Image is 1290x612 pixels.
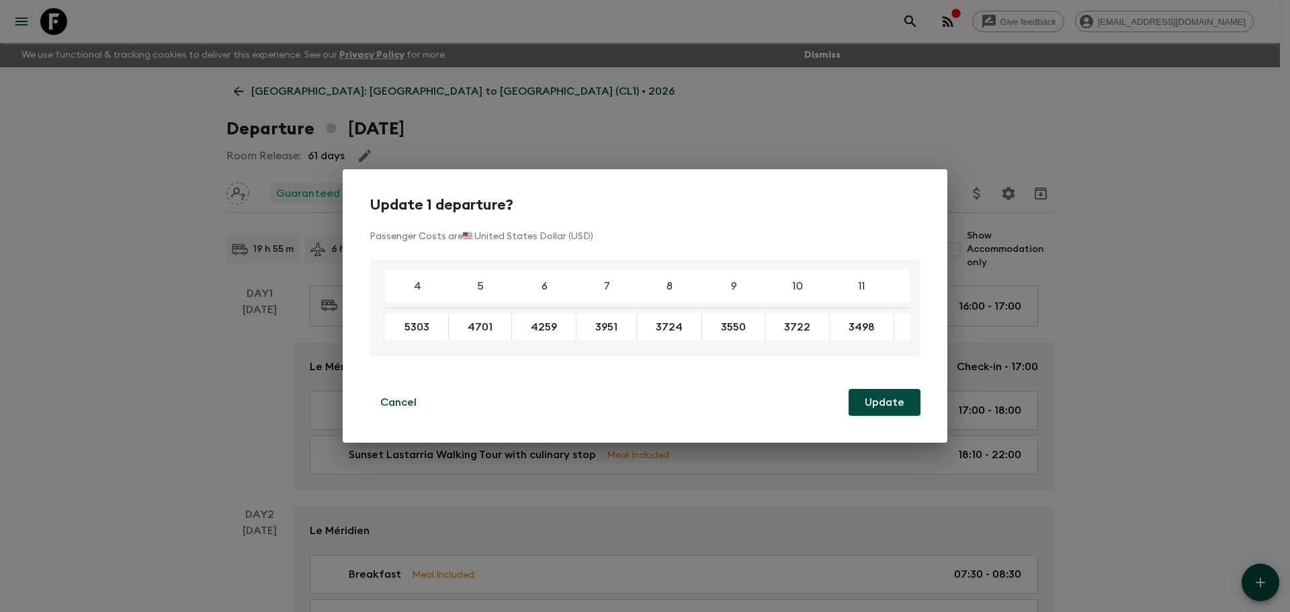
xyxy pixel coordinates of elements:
button: Update [849,389,920,416]
button: 4701 [451,314,509,341]
button: 3387 [897,314,955,341]
button: 3550 [705,314,762,341]
p: 10 [793,278,803,294]
p: 9 [731,278,737,294]
button: 3498 [832,314,891,341]
p: 8 [666,278,673,294]
div: Enter a new cost to update all selected instances [894,314,958,341]
button: 5303 [388,314,445,341]
button: Cancel [370,389,427,416]
button: 3724 [640,314,699,341]
button: 4259 [515,314,573,341]
p: Cancel [380,394,417,410]
button: 3951 [579,314,634,341]
div: Enter a new cost to update all selected instances [702,314,765,341]
p: 6 [542,278,548,294]
div: Enter a new cost to update all selected instances [576,314,637,341]
div: Enter a new cost to update all selected instances [512,314,576,341]
p: Passenger Costs are 🇺🇸 United States Dollar (USD) [370,230,920,243]
h2: Update 1 departure? [370,196,920,214]
div: Enter a new cost to update all selected instances [765,314,830,341]
div: Enter a new cost to update all selected instances [449,314,512,341]
button: 3722 [768,314,826,341]
p: 7 [604,278,610,294]
div: Enter a new cost to update all selected instances [637,314,702,341]
p: 4 [414,278,421,294]
div: Enter a new cost to update all selected instances [830,314,894,341]
p: 5 [477,278,484,294]
div: Enter a new cost to update all selected instances [386,314,449,341]
p: 11 [859,278,865,294]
